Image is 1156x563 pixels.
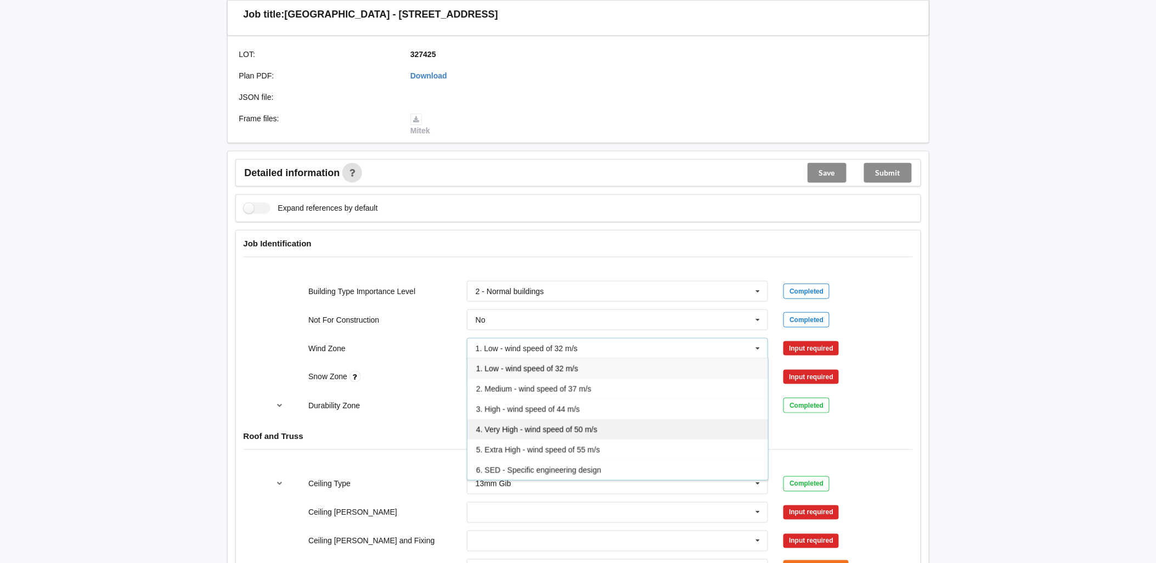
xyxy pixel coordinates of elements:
label: Durability Zone [308,401,360,410]
div: JSON file : [232,92,403,103]
span: 1. Low - wind speed of 32 m/s [476,364,578,373]
div: 13mm Gib [476,480,511,488]
div: Input required [783,505,839,520]
div: Plan PDF : [232,70,403,81]
div: LOT : [232,49,403,60]
label: Ceiling Type [308,480,351,488]
label: Not For Construction [308,316,379,324]
label: Snow Zone [308,372,349,381]
div: No [476,316,486,324]
span: 6. SED - Specific engineering design [476,466,601,475]
span: 3. High - wind speed of 44 m/s [476,405,580,414]
label: Expand references by default [244,202,378,214]
span: Detailed information [245,168,340,178]
span: 5. Extra High - wind speed of 55 m/s [476,446,600,454]
b: 327425 [410,50,436,59]
a: Mitek [410,114,430,135]
div: Completed [783,398,830,413]
div: Completed [783,312,830,328]
div: Frame files : [232,113,403,136]
button: reference-toggle [269,396,290,415]
div: 2 - Normal buildings [476,288,544,295]
button: reference-toggle [269,474,290,494]
a: Download [410,71,447,80]
h3: Job title: [244,8,285,21]
span: 2. Medium - wind speed of 37 m/s [476,385,591,393]
label: Building Type Importance Level [308,287,415,296]
div: Input required [783,341,839,356]
div: Completed [783,284,830,299]
h4: Roof and Truss [244,431,913,442]
div: Input required [783,370,839,384]
label: Ceiling [PERSON_NAME] [308,508,397,517]
span: 4. Very High - wind speed of 50 m/s [476,425,597,434]
label: Ceiling [PERSON_NAME] and Fixing [308,537,435,545]
h3: [GEOGRAPHIC_DATA] - [STREET_ADDRESS] [285,8,498,21]
h4: Job Identification [244,238,913,249]
div: Completed [783,476,830,492]
label: Wind Zone [308,344,346,353]
div: Input required [783,534,839,548]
